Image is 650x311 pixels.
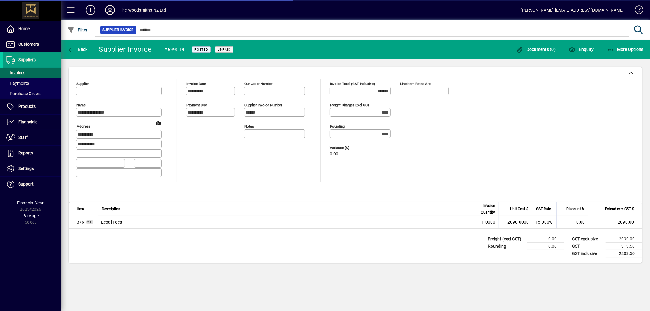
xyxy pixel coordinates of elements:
a: Products [3,99,61,114]
app-page-header-button: Back [61,44,94,55]
td: 2090.0000 [499,216,532,228]
mat-label: Payment due [186,103,207,107]
span: Filter [67,27,88,32]
span: Back [67,47,88,52]
span: Suppliers [18,57,36,62]
span: Home [18,26,30,31]
span: Staff [18,135,28,140]
td: Freight (excl GST) [485,235,527,242]
span: Variance ($) [330,146,366,150]
td: 2090.00 [606,235,642,242]
span: Financial Year [17,200,44,205]
span: Description [102,206,120,212]
span: More Options [607,47,644,52]
a: View on map [153,118,163,128]
button: Back [66,44,89,55]
td: Rounding [485,242,527,250]
button: Enquiry [567,44,595,55]
span: Unit Cost $ [510,206,528,212]
button: Profile [100,5,120,16]
td: 313.50 [606,242,642,250]
span: Supplier Invoice [102,27,134,33]
span: Invoices [6,70,25,75]
td: 0.00 [556,216,588,228]
a: Purchase Orders [3,88,61,99]
mat-label: Rounding [330,124,345,129]
a: Support [3,177,61,192]
a: Customers [3,37,61,52]
span: 0.00 [330,152,338,157]
div: [PERSON_NAME] [EMAIL_ADDRESS][DOMAIN_NAME] [521,5,624,15]
span: Legal Fees [77,219,84,225]
mat-label: Supplier invoice number [244,103,282,107]
mat-label: Line item rates are [400,82,431,86]
div: #599019 [165,45,185,55]
mat-label: Invoice date [186,82,206,86]
a: Settings [3,161,61,176]
td: GST exclusive [569,235,606,242]
mat-label: Supplier [76,82,89,86]
button: Documents (0) [515,44,557,55]
span: Package [22,213,39,218]
a: Invoices [3,68,61,78]
span: Extend excl GST $ [605,206,634,212]
mat-label: Invoice Total (GST inclusive) [330,82,375,86]
span: Financials [18,119,37,124]
span: Documents (0) [516,47,556,52]
td: GST inclusive [569,250,606,257]
a: Knowledge Base [630,1,642,21]
mat-label: Freight charges excl GST [330,103,370,107]
button: Add [81,5,100,16]
a: Payments [3,78,61,88]
a: Financials [3,115,61,130]
span: Discount % [566,206,584,212]
span: Customers [18,42,39,47]
span: Enquiry [568,47,594,52]
mat-label: Notes [244,124,254,129]
td: 0.00 [527,235,564,242]
td: GST [569,242,606,250]
button: More Options [605,44,645,55]
a: Reports [3,146,61,161]
mat-label: Name [76,103,86,107]
a: Staff [3,130,61,145]
span: Support [18,182,34,186]
td: 0.00 [527,242,564,250]
span: Invoice Quantity [478,202,495,216]
span: Reports [18,150,33,155]
span: Item [77,206,84,212]
span: Settings [18,166,34,171]
td: 1.0000 [474,216,499,228]
div: The Woodsmiths NZ Ltd . [120,5,169,15]
span: Unpaid [218,48,231,51]
button: Filter [66,24,89,35]
span: Products [18,104,36,109]
span: GST Rate [536,206,551,212]
div: Supplier Invoice [99,44,152,54]
td: 2090.00 [588,216,642,228]
span: Purchase Orders [6,91,41,96]
span: Posted [194,48,208,51]
a: Home [3,21,61,37]
td: Legal Fees [98,216,474,228]
span: GL [87,220,92,224]
mat-label: Our order number [244,82,273,86]
td: 2403.50 [606,250,642,257]
td: 15.000% [532,216,556,228]
span: Payments [6,81,29,86]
